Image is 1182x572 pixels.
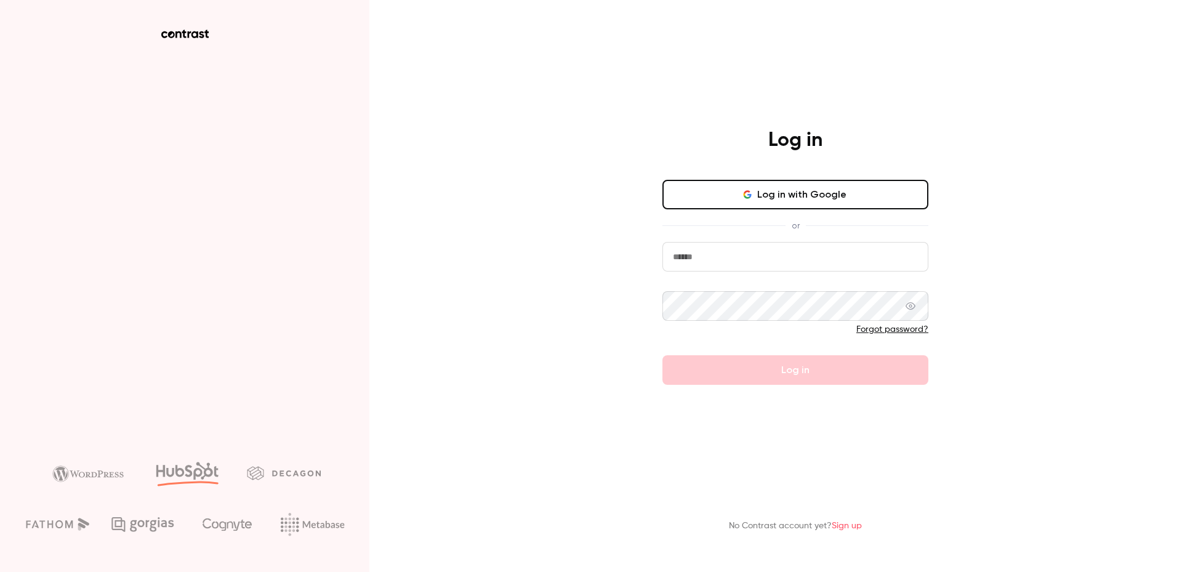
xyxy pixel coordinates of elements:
img: decagon [247,466,321,480]
h4: Log in [768,128,822,153]
button: Log in with Google [662,180,928,209]
a: Forgot password? [856,325,928,334]
a: Sign up [832,522,862,530]
span: or [786,219,806,232]
p: No Contrast account yet? [729,520,862,533]
keeper-lock: Open Keeper Popup [904,249,919,264]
